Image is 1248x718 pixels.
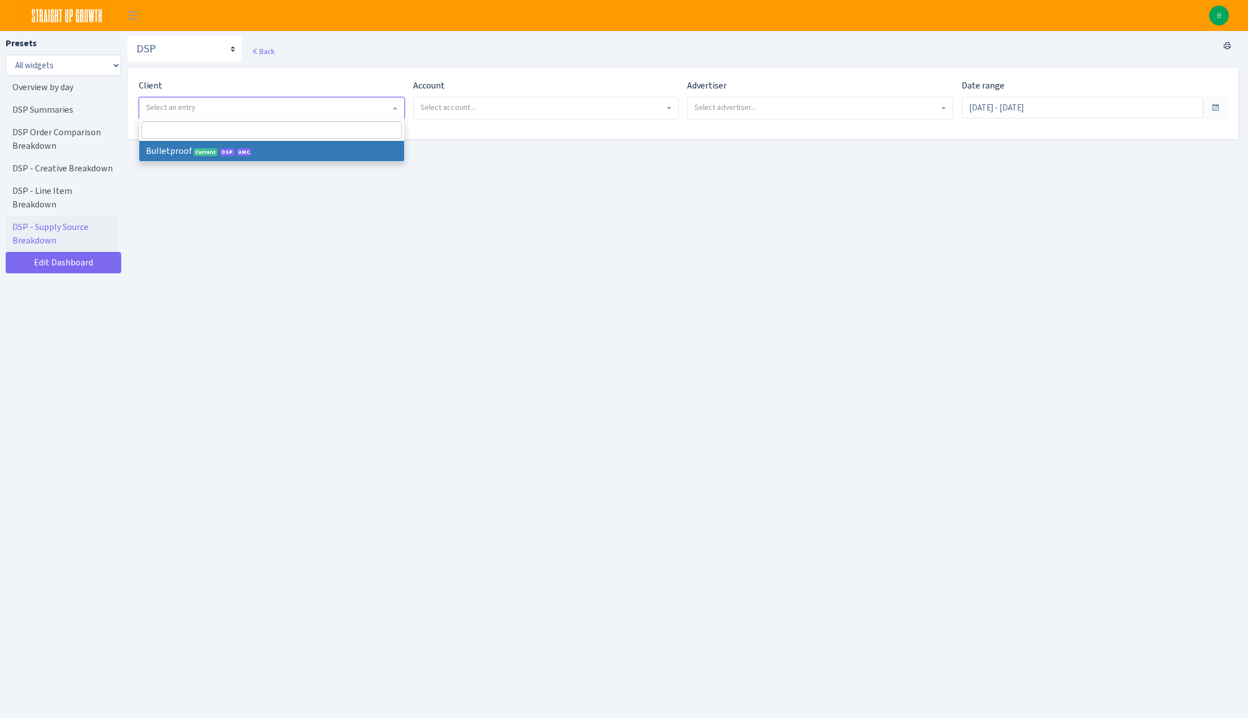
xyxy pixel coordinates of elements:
span: Select account... [421,102,475,113]
a: B [1209,6,1229,25]
button: Toggle navigation [119,6,147,25]
a: DSP Summaries [6,99,118,121]
label: Presets [6,37,37,50]
a: Overview by day [6,76,118,99]
a: DSP Order Comparison Breakdown [6,121,118,157]
a: Back [251,46,275,56]
span: AMC [237,148,251,156]
span: Current [193,148,218,156]
a: DSP - Line Item Breakdown [6,180,118,216]
span: Select an entry [146,102,196,113]
li: Bulletproof [139,141,404,161]
a: DSP - Supply Source Breakdown [6,216,118,252]
a: Edit Dashboard [6,252,121,273]
label: Advertiser [687,79,727,92]
span: Select advertiser... [694,102,756,113]
span: DSP [220,148,234,156]
label: Account [413,79,445,92]
img: Braden Astle [1209,6,1229,25]
a: DSP - Creative Breakdown [6,157,118,180]
label: Date range [962,79,1004,92]
label: Client [139,79,162,92]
